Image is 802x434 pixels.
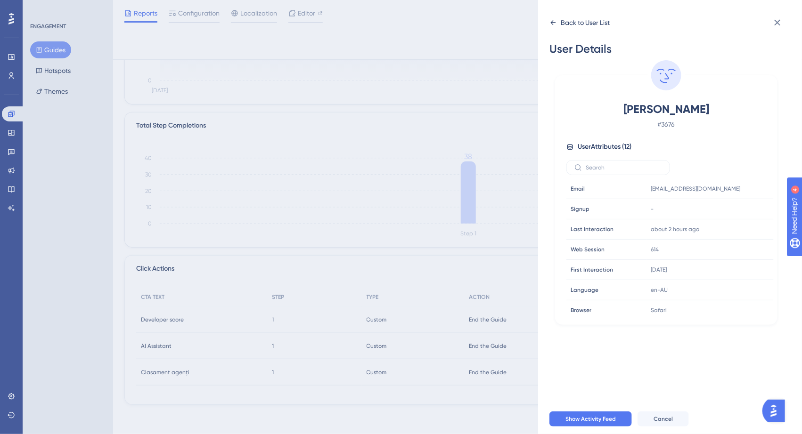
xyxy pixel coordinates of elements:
span: # 3676 [583,119,749,130]
span: - [651,205,654,213]
button: Cancel [638,411,689,426]
span: [PERSON_NAME] [583,102,749,117]
span: Show Activity Feed [565,415,616,423]
div: Back to User List [561,17,610,28]
span: Need Help? [22,2,59,14]
span: en-AU [651,286,668,294]
span: Browser [571,306,591,314]
span: Web Session [571,246,605,253]
span: User Attributes ( 12 ) [578,141,631,153]
button: Show Activity Feed [549,411,632,426]
span: Last Interaction [571,225,614,233]
span: [EMAIL_ADDRESS][DOMAIN_NAME] [651,185,741,193]
span: Cancel [654,415,673,423]
time: [DATE] [651,266,667,273]
span: First Interaction [571,266,613,273]
span: Email [571,185,585,193]
div: User Details [549,41,783,56]
time: about 2 hours ago [651,226,700,233]
span: Safari [651,306,667,314]
span: Signup [571,205,589,213]
span: Language [571,286,598,294]
input: Search [586,164,662,171]
div: 4 [65,5,68,12]
span: 614 [651,246,659,253]
iframe: UserGuiding AI Assistant Launcher [762,397,791,425]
